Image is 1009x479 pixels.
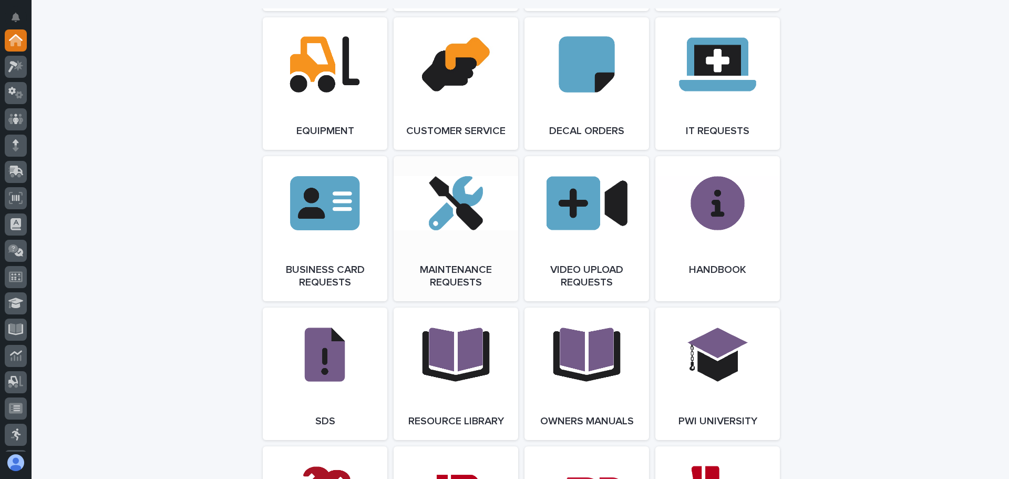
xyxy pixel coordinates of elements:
[394,17,518,150] a: Customer Service
[524,156,649,301] a: Video Upload Requests
[5,6,27,28] button: Notifications
[394,156,518,301] a: Maintenance Requests
[5,452,27,474] button: users-avatar
[263,308,387,440] a: SDS
[263,17,387,150] a: Equipment
[394,308,518,440] a: Resource Library
[655,308,780,440] a: PWI University
[13,13,27,29] div: Notifications
[524,17,649,150] a: Decal Orders
[655,156,780,301] a: Handbook
[524,308,649,440] a: Owners Manuals
[263,156,387,301] a: Business Card Requests
[655,17,780,150] a: IT Requests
